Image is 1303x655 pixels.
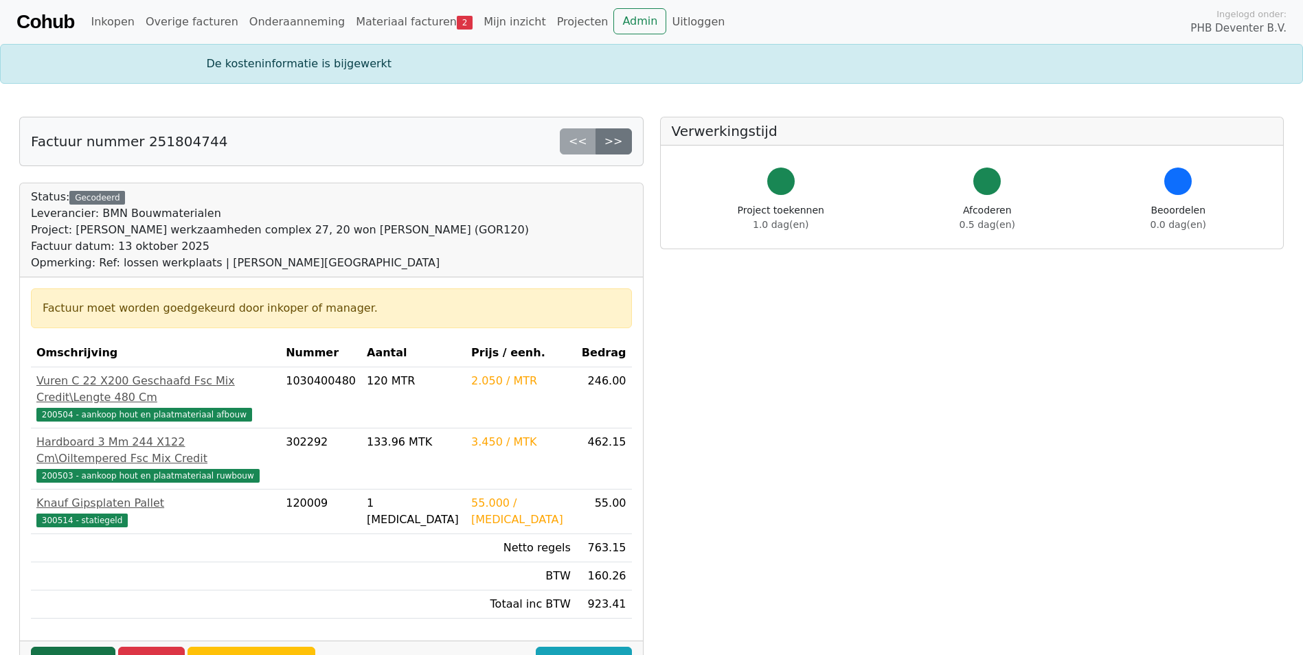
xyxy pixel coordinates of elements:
[367,434,460,450] div: 133.96 MTK
[43,300,620,317] div: Factuur moet worden goedgekeurd door inkoper of manager.
[367,495,460,528] div: 1 [MEDICAL_DATA]
[16,5,74,38] a: Cohub
[960,219,1015,230] span: 0.5 dag(en)
[361,339,466,367] th: Aantal
[1151,203,1206,232] div: Beoordelen
[576,534,632,562] td: 763.15
[36,408,252,422] span: 200504 - aankoop hout en plaatmateriaal afbouw
[596,128,632,154] a: >>
[466,534,576,562] td: Netto regels
[466,339,576,367] th: Prijs / eenh.
[36,434,275,483] a: Hardboard 3 Mm 244 X122 Cm\Oiltempered Fsc Mix Credit200503 - aankoop hout en plaatmateriaal ruwbouw
[576,367,632,428] td: 246.00
[36,495,275,512] div: Knauf Gipsplaten Pallet
[576,428,632,490] td: 462.15
[36,469,260,483] span: 200503 - aankoop hout en plaatmateriaal ruwbouw
[36,495,275,528] a: Knauf Gipsplaten Pallet300514 - statiegeld
[31,189,529,271] div: Status:
[199,56,1105,72] div: De kosteninformatie is bijgewerkt
[140,8,244,36] a: Overige facturen
[244,8,350,36] a: Onderaanneming
[753,219,808,230] span: 1.0 dag(en)
[466,590,576,619] td: Totaal inc BTW
[471,373,571,389] div: 2.050 / MTR
[576,339,632,367] th: Bedrag
[36,434,275,467] div: Hardboard 3 Mm 244 X122 Cm\Oiltempered Fsc Mix Credit
[280,428,361,490] td: 302292
[1190,21,1287,36] span: PHB Deventer B.V.
[36,373,275,406] div: Vuren C 22 X200 Geschaafd Fsc Mix Credit\Lengte 480 Cm
[367,373,460,389] div: 120 MTR
[1151,219,1206,230] span: 0.0 dag(en)
[85,8,139,36] a: Inkopen
[666,8,730,36] a: Uitloggen
[350,8,478,36] a: Materiaal facturen2
[280,367,361,428] td: 1030400480
[31,339,280,367] th: Omschrijving
[478,8,552,36] a: Mijn inzicht
[31,222,529,238] div: Project: [PERSON_NAME] werkzaamheden complex 27, 20 won [PERSON_NAME] (GOR120)
[576,562,632,590] td: 160.26
[457,16,473,30] span: 2
[576,490,632,534] td: 55.00
[31,255,529,271] div: Opmerking: Ref: lossen werkplaats | [PERSON_NAME][GEOGRAPHIC_DATA]
[31,133,227,150] h5: Factuur nummer 251804744
[280,339,361,367] th: Nummer
[466,562,576,590] td: BTW
[960,203,1015,232] div: Afcoderen
[738,203,824,232] div: Project toekennen
[576,590,632,619] td: 923.41
[471,434,571,450] div: 3.450 / MTK
[280,490,361,534] td: 120009
[613,8,666,34] a: Admin
[69,191,125,205] div: Gecodeerd
[36,514,128,527] span: 300514 - statiegeld
[471,495,571,528] div: 55.000 / [MEDICAL_DATA]
[31,238,529,255] div: Factuur datum: 13 oktober 2025
[552,8,614,36] a: Projecten
[672,123,1273,139] h5: Verwerkingstijd
[36,373,275,422] a: Vuren C 22 X200 Geschaafd Fsc Mix Credit\Lengte 480 Cm200504 - aankoop hout en plaatmateriaal afbouw
[1216,8,1287,21] span: Ingelogd onder:
[31,205,529,222] div: Leverancier: BMN Bouwmaterialen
